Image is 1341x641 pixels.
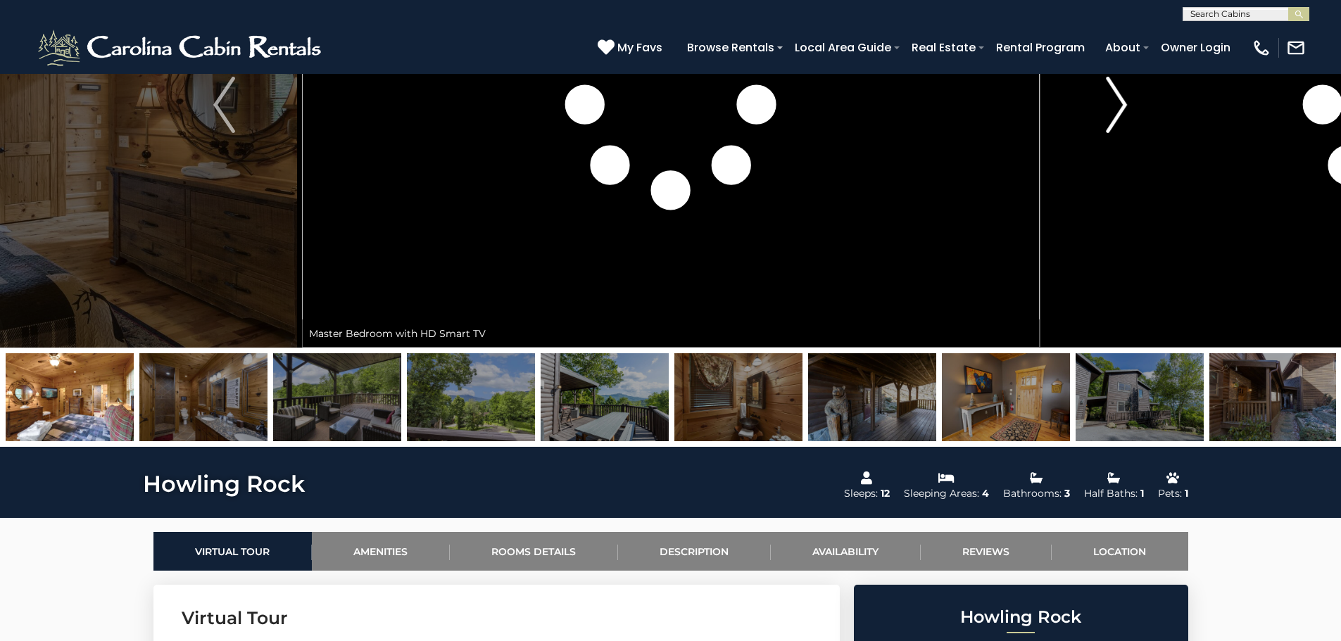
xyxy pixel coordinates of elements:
img: 165012413 [674,353,802,441]
img: arrow [1106,77,1127,133]
a: Owner Login [1154,35,1238,60]
a: Availability [771,532,921,571]
img: 163273560 [942,353,1070,441]
h3: Virtual Tour [182,606,812,630]
h2: Howling Rock [857,608,1185,626]
a: Location [1052,532,1188,571]
div: Master Bedroom with HD Smart TV [302,319,1040,348]
img: White-1-2.png [35,27,327,69]
img: phone-regular-white.png [1252,38,1271,58]
a: Local Area Guide [788,35,898,60]
img: mail-regular-white.png [1286,38,1306,58]
img: 163273533 [541,353,669,441]
img: 163273535 [808,353,936,441]
a: About [1098,35,1147,60]
img: 165012418 [407,353,535,441]
a: Rental Program [989,35,1092,60]
span: My Favs [617,39,662,56]
a: My Favs [598,39,666,57]
img: 165012410 [139,353,267,441]
img: 163273536 [1076,353,1204,441]
img: arrow [213,77,234,133]
a: Virtual Tour [153,532,312,571]
a: Browse Rentals [680,35,781,60]
a: Amenities [312,532,450,571]
a: Description [618,532,771,571]
a: Real Estate [905,35,983,60]
a: Reviews [921,532,1052,571]
img: 165012416 [273,353,401,441]
img: 165012403 [6,353,134,441]
a: Rooms Details [450,532,618,571]
img: 163273561 [1209,353,1337,441]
